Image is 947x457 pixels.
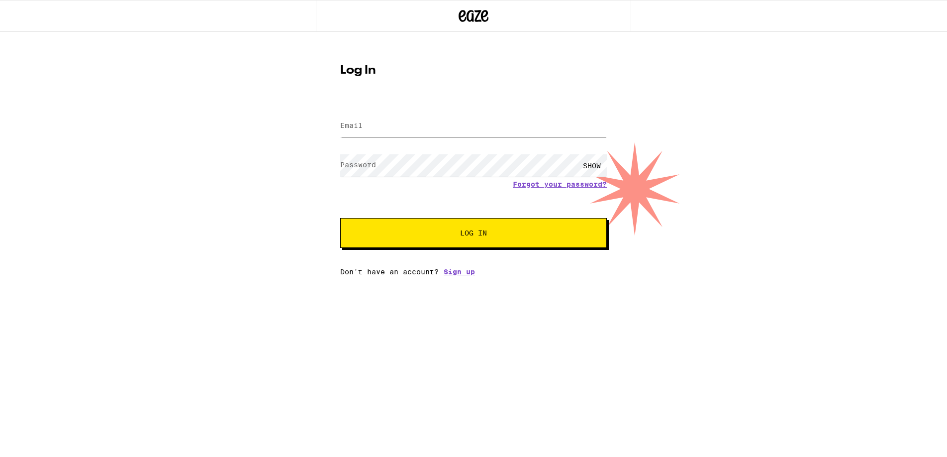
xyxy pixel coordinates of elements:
[340,121,363,129] label: Email
[340,268,607,276] div: Don't have an account?
[577,154,607,177] div: SHOW
[340,218,607,248] button: Log In
[340,161,376,169] label: Password
[460,229,487,236] span: Log In
[340,65,607,77] h1: Log In
[444,268,475,276] a: Sign up
[340,115,607,137] input: Email
[513,180,607,188] a: Forgot your password?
